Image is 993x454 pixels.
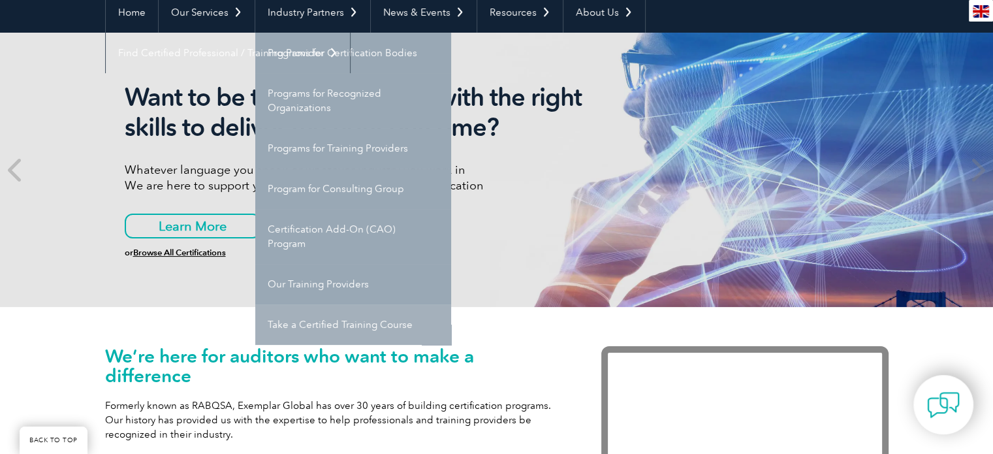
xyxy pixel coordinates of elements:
[106,33,350,73] a: Find Certified Professional / Training Provider
[125,162,614,193] p: Whatever language you speak or whatever industry you work in We are here to support your desired ...
[125,214,260,238] a: Learn More
[125,82,614,142] h2: Want to be the right Auditor with the right skills to deliver the right outcome?
[255,73,451,128] a: Programs for Recognized Organizations
[973,5,989,18] img: en
[255,209,451,264] a: Certification Add-On (CAO) Program
[255,33,451,73] a: Programs for Certification Bodies
[255,304,451,345] a: Take a Certified Training Course
[255,264,451,304] a: Our Training Providers
[105,346,562,385] h1: We’re here for auditors who want to make a difference
[133,248,226,257] a: Browse All Certifications
[20,427,87,454] a: BACK TO TOP
[927,389,960,421] img: contact-chat.png
[125,248,614,257] h6: or
[255,169,451,209] a: Program for Consulting Group
[255,128,451,169] a: Programs for Training Providers
[105,398,562,442] p: Formerly known as RABQSA, Exemplar Global has over 30 years of building certification programs. O...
